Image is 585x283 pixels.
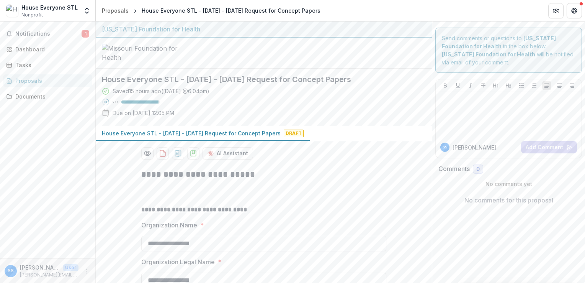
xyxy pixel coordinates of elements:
p: Due on [DATE] 12:05 PM [113,109,174,117]
nav: breadcrumb [99,5,324,16]
button: Italicize [466,81,475,90]
a: Documents [3,90,92,103]
p: User [63,264,78,271]
button: Notifications1 [3,28,92,40]
p: [PERSON_NAME] [453,143,496,151]
div: Proposals [15,77,86,85]
div: Saved 15 hours ago ( [DATE] @ 6:04pm ) [113,87,209,95]
div: [US_STATE] Foundation for Health [102,25,426,34]
button: Get Help [567,3,582,18]
button: Preview 4d0e27cc-de57-4565-9a01-2ca4664ea56f-0.pdf [141,147,154,160]
button: Bullet List [517,81,526,90]
button: download-proposal [187,147,199,160]
button: Add Comment [521,141,577,153]
button: More [82,267,91,276]
h2: Comments [438,165,470,173]
p: House Everyone STL - [DATE] - [DATE] Request for Concept Papers [102,129,281,137]
p: [PERSON_NAME] [20,263,60,271]
button: Partners [548,3,564,18]
div: Documents [15,92,86,100]
a: Proposals [3,74,92,87]
span: 0 [476,166,480,173]
div: Tasks [15,61,86,69]
p: No comments yet [438,180,579,188]
div: Samantha Stangl [443,145,447,149]
button: Heading 2 [504,81,513,90]
button: download-proposal [172,147,184,160]
p: Organization Name [141,220,197,230]
button: Underline [453,81,462,90]
a: Tasks [3,59,92,71]
button: Strike [479,81,488,90]
p: Organization Legal Name [141,257,215,267]
p: No comments for this proposal [464,196,553,205]
p: [PERSON_NAME][EMAIL_ADDRESS][PERSON_NAME][DOMAIN_NAME] [20,271,78,278]
div: Dashboard [15,45,86,53]
span: 1 [82,30,89,38]
button: AI Assistant [203,147,253,160]
button: Bold [441,81,450,90]
h2: House Everyone STL - [DATE] - [DATE] Request for Concept Papers [102,75,413,84]
div: Proposals [102,7,129,15]
button: Align Right [567,81,577,90]
div: Send comments or questions to in the box below. will be notified via email of your comment. [435,28,582,73]
div: House Everyone STL - [DATE] - [DATE] Request for Concept Papers [142,7,320,15]
a: Dashboard [3,43,92,56]
button: Align Left [542,81,551,90]
img: House Everyone STL [6,5,18,17]
button: Heading 1 [491,81,500,90]
span: Nonprofit [21,12,43,18]
img: Missouri Foundation for Health [102,44,178,62]
a: Proposals [99,5,132,16]
div: House Everyone STL [21,3,78,12]
button: Ordered List [529,81,539,90]
button: Open entity switcher [82,3,92,18]
p: 97 % [113,99,118,105]
span: Draft [284,130,304,137]
button: download-proposal [157,147,169,160]
strong: [US_STATE] Foundation for Health [442,51,535,58]
div: Samantha Stangl [8,268,14,273]
button: Align Center [555,81,564,90]
span: Notifications [15,31,82,37]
